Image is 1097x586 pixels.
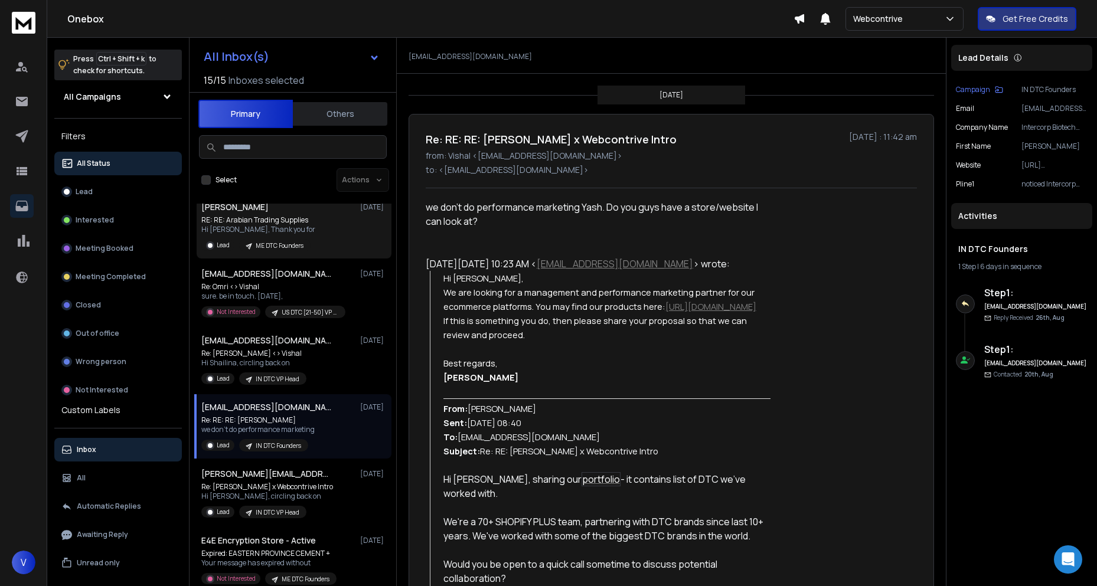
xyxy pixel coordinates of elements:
button: Get Free Credits [978,7,1076,31]
p: IN DTC VP Head [256,508,299,517]
p: Lead [76,187,93,197]
h1: [EMAIL_ADDRESS][DOMAIN_NAME] [201,401,331,413]
p: Company Name [956,123,1008,132]
strong: Sent: [443,417,467,428]
a: portfolio [582,472,621,486]
h6: Step 1 : [984,286,1088,300]
button: All Status [54,152,182,175]
h1: E4E Encryption Store - Active [201,535,316,546]
button: Closed [54,293,182,317]
p: to: <[EMAIL_ADDRESS][DOMAIN_NAME]> [426,164,917,176]
p: ME DTC Founders [282,575,329,584]
button: Meeting Completed [54,265,182,289]
p: Interested [76,215,114,225]
div: Would you be open to a quick call sometime to discuss potential collaboration? [443,557,771,585]
strong: To: [443,431,458,443]
div: Open Intercom Messenger [1054,545,1082,574]
img: logo [12,12,35,34]
span: 1 Step [958,261,976,271]
p: [DATE] [360,402,387,412]
button: Automatic Replies [54,495,182,518]
p: First Name [956,142,991,151]
h1: Onebox [67,12,794,26]
p: Meeting Booked [76,244,133,253]
button: Awaiting Reply [54,523,182,546]
button: Wrong person [54,350,182,374]
p: [DATE] [360,469,387,479]
p: we don't do performance marketing [201,425,315,434]
p: [DATE] [360,536,387,545]
p: Press to check for shortcuts. [73,53,156,77]
button: All Campaigns [54,85,182,109]
p: sure. be in touch. [DATE], [201,292,343,301]
p: Hi [PERSON_NAME], circling back on [201,492,333,501]
p: Get Free Credits [1003,13,1068,25]
p: Intercorp Biotech Limited [1021,123,1088,132]
p: [DATE] [360,336,387,345]
p: [PERSON_NAME] [1021,142,1088,151]
p: All [77,473,86,483]
h6: [EMAIL_ADDRESS][DOMAIN_NAME] [984,359,1088,368]
h3: Inboxes selected [228,73,304,87]
h6: [EMAIL_ADDRESS][DOMAIN_NAME] [984,302,1088,311]
div: we don't do performance marketing Yash. Do you guys have a store/website I can look at? [426,200,770,228]
a: [URL][DOMAIN_NAME] [665,300,756,312]
button: Campaign [956,85,1003,94]
p: IN DTC VP Head [256,375,299,384]
div: | [958,262,1085,271]
p: Wrong person [76,357,126,366]
button: Primary [198,100,293,128]
p: Re: [PERSON_NAME] <> Vishal [201,349,306,358]
p: Re: Omri <> Vishal [201,282,343,292]
p: Hi [PERSON_NAME], Thank you for [201,225,315,234]
p: Campaign [956,85,990,94]
button: V [12,551,35,574]
p: US DTC [21-50] VP Head [282,308,338,317]
p: Lead [217,374,230,383]
div: Activities [951,203,1092,229]
p: Contacted [994,370,1053,379]
div: Hi [PERSON_NAME], sharing our - it contains list of DTC we've worked with. [443,472,771,500]
p: Lead Details [958,52,1008,64]
p: noticed Intercorp has been leading in innovation since [DATE]. [1021,179,1088,189]
button: Interested [54,208,182,232]
p: Re: [PERSON_NAME] x Webcontrive Intro [201,482,333,492]
span: Ctrl + Shift + k [96,52,146,66]
p: Expired: EASTERN PROVINCE CEMENT + [201,549,337,558]
p: Not Interested [217,307,256,316]
p: Webcontrive [853,13,907,25]
span: [PERSON_NAME] [443,371,518,383]
p: [URL][DOMAIN_NAME] [1021,161,1088,170]
span: We are looking for a management and performance marketing partner for our ecommerce platforms. Yo... [443,286,756,312]
div: We're a 70+ SHOPIFY PLUS team, partnering with DTC brands since last 10+ years. We've worked with... [443,515,771,543]
h6: Step 1 : [984,342,1088,356]
p: Hi Shailina, circling back on [201,358,306,368]
p: RE: RE: Arabian Trading Supplies [201,215,315,225]
p: Out of office [76,329,119,338]
p: Lead [217,508,230,516]
p: [DATE] : 11:42 am [849,131,917,143]
p: Lead [217,441,230,450]
p: Meeting Completed [76,272,146,281]
p: Automatic Replies [77,502,141,511]
p: Awaiting Reply [77,530,128,539]
p: [DATE] [659,90,683,100]
button: Unread only [54,551,182,575]
p: [EMAIL_ADDRESS][DOMAIN_NAME] [1021,104,1088,113]
p: ME DTC Founders [256,241,303,250]
h1: All Campaigns [64,91,121,103]
span: 6 days in sequence [980,261,1042,271]
span: Hi [PERSON_NAME], [443,272,524,284]
button: All Inbox(s) [194,45,389,68]
span: From: [443,402,468,414]
p: Not Interested [76,385,128,395]
button: Others [293,101,387,127]
h1: [EMAIL_ADDRESS][DOMAIN_NAME] [201,268,331,280]
button: Inbox [54,438,182,461]
p: pline1 [956,179,974,189]
p: [DATE] [360,202,387,212]
span: 15 / 15 [204,73,226,87]
h1: IN DTC Founders [958,243,1085,255]
div: [DATE][DATE] 10:23 AM < > wrote: [426,257,770,271]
